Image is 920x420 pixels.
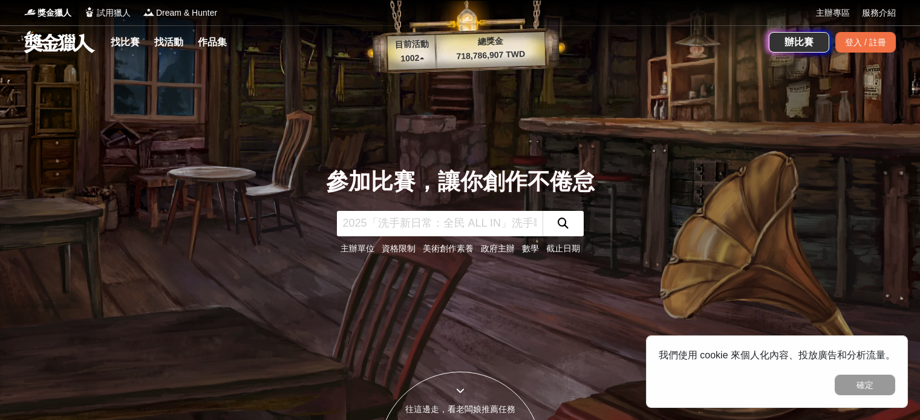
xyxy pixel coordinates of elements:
[83,7,131,19] a: Logo試用獵人
[193,34,232,51] a: 作品集
[835,375,895,395] button: 確定
[341,244,374,253] a: 主辦單位
[24,7,71,19] a: Logo獎金獵人
[481,244,515,253] a: 政府主辦
[83,6,96,18] img: Logo
[436,33,545,50] p: 總獎金
[659,350,895,360] span: 我們使用 cookie 來個人化內容、投放廣告和分析流量。
[149,34,188,51] a: 找活動
[835,32,896,53] div: 登入 / 註冊
[38,7,71,19] span: 獎金獵人
[862,7,896,19] a: 服務介紹
[379,403,541,416] div: 往這邊走，看老闆娘推薦任務
[388,51,437,66] p: 1002 ▴
[97,7,131,19] span: 試用獵人
[24,6,36,18] img: Logo
[382,244,416,253] a: 資格限制
[436,47,546,63] p: 718,786,907 TWD
[769,32,829,53] a: 辦比賽
[106,34,145,51] a: 找比賽
[143,7,217,19] a: LogoDream & Hunter
[387,37,436,52] p: 目前活動
[816,7,850,19] a: 主辦專區
[143,6,155,18] img: Logo
[337,211,543,236] input: 2025「洗手新日常：全民 ALL IN」洗手歌全台徵選
[522,244,539,253] a: 數學
[326,165,595,199] div: 參加比賽，讓你創作不倦怠
[423,244,474,253] a: 美術創作素養
[546,244,580,253] a: 截止日期
[156,7,217,19] span: Dream & Hunter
